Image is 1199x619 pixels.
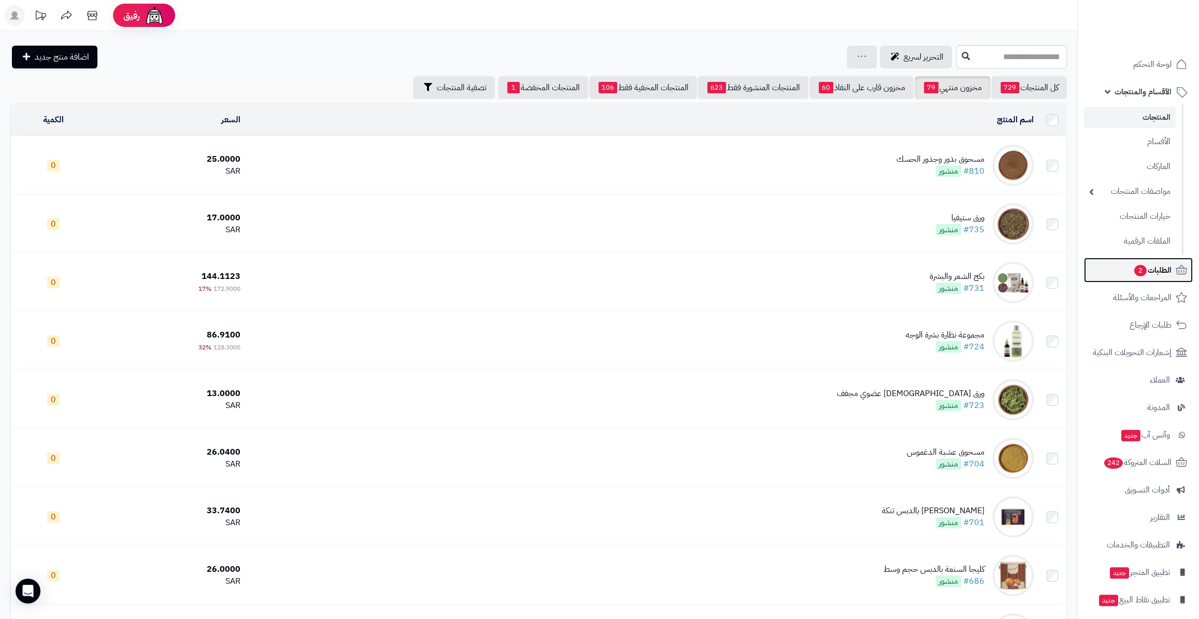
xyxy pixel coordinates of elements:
span: 0 [47,218,60,230]
a: السعر [221,114,240,126]
a: مخزون منتهي79 [915,76,990,99]
a: العملاء [1084,368,1193,392]
a: مخزون قارب على النفاذ60 [809,76,913,99]
div: [PERSON_NAME] بالدبس تنكة [882,505,984,517]
span: جديد [1099,595,1118,606]
span: 17% [198,284,211,293]
span: 86.9100 [207,329,240,341]
div: 25.0000 [101,153,240,165]
span: وآتس آب [1120,428,1170,442]
span: منشور [936,283,961,294]
span: السلات المتروكة [1103,455,1172,470]
div: SAR [101,165,240,177]
span: إشعارات التحويلات البنكية [1093,345,1172,360]
a: #701 [963,516,984,529]
span: جديد [1121,430,1140,441]
span: تطبيق نقاط البيع [1098,593,1170,607]
a: التحرير لسريع [880,46,952,68]
a: طلبات الإرجاع [1084,313,1193,337]
a: الأقسام [1084,131,1176,153]
span: طلبات الإرجاع [1130,318,1172,332]
a: المدونة [1084,395,1193,420]
span: 0 [47,335,60,347]
span: 106 [598,82,617,93]
span: تصفية المنتجات [437,81,487,94]
a: #724 [963,341,984,353]
div: Open Intercom Messenger [16,579,40,603]
a: #686 [963,575,984,587]
div: بكج الشعر والبشرة [930,271,984,283]
a: التطبيقات والخدمات [1084,532,1193,557]
span: 0 [47,570,60,581]
div: SAR [101,224,240,236]
img: مجموعة نظارة بشرة الوجه [992,320,1034,362]
img: logo-2.png [1129,8,1189,30]
span: المدونة [1147,400,1170,415]
img: كليجا ريفي ميني بالدبس تنكة [992,496,1034,538]
img: كليجا السنعة بالدبس حجم وسط [992,555,1034,596]
span: 0 [47,160,60,171]
span: 623 [707,82,726,93]
div: 26.0400 [101,446,240,458]
span: منشور [936,224,961,235]
span: 0 [47,394,60,405]
img: ورق هندباء عضوي مجفف [992,379,1034,420]
a: لوحة التحكم [1084,52,1193,77]
a: المراجعات والأسئلة [1084,285,1193,310]
span: 0 [47,453,60,464]
span: المراجعات والأسئلة [1113,290,1172,305]
a: وآتس آبجديد [1084,423,1193,447]
div: 33.7400 [101,505,240,517]
span: تطبيق المتجر [1109,565,1170,580]
span: التحرير لسريع [904,51,944,63]
div: ورق [DEMOGRAPHIC_DATA] عضوي مجفف [837,388,984,400]
div: SAR [101,458,240,470]
a: تحديثات المنصة [27,5,53,29]
span: العملاء [1150,373,1170,387]
a: الماركات [1084,156,1176,178]
div: مجموعة نظارة بشرة الوجه [906,329,984,341]
a: المنتجات المخفية فقط106 [589,76,697,99]
a: #735 [963,223,984,236]
a: خيارات المنتجات [1084,205,1176,228]
a: اضافة منتج جديد [12,46,97,68]
span: منشور [936,517,961,528]
span: 1 [507,82,520,93]
span: 79 [924,82,938,93]
span: منشور [936,575,961,587]
span: الطلبات [1133,263,1172,277]
a: أدوات التسويق [1084,477,1193,502]
a: تطبيق المتجرجديد [1084,560,1193,585]
a: تطبيق نقاط البيعجديد [1084,587,1193,612]
a: الكمية [43,114,64,126]
span: 2 [1134,264,1147,277]
a: كل المنتجات729 [991,76,1067,99]
span: 32% [198,343,211,352]
a: الطلبات2 [1084,258,1193,283]
img: مسحوق عشبة الدغموس [992,438,1034,479]
div: كليجا السنعة بالدبس حجم وسط [883,564,984,575]
img: بكج الشعر والبشرة [992,262,1034,303]
div: مسحوق عشبة الدغموس [907,446,984,458]
a: السلات المتروكة242 [1084,450,1193,475]
span: منشور [936,165,961,177]
span: 172.9000 [213,284,240,293]
span: التطبيقات والخدمات [1107,538,1170,552]
span: 0 [47,277,60,288]
span: منشور [936,400,961,411]
a: #810 [963,165,984,177]
div: 26.0000 [101,564,240,575]
div: 13.0000 [101,388,240,400]
span: جديد [1110,567,1129,579]
span: 242 [1103,457,1124,469]
a: المنتجات المخفضة1 [498,76,588,99]
span: 144.1123 [202,270,240,283]
span: التقارير [1150,510,1170,525]
span: 729 [1001,82,1019,93]
span: الأقسام والمنتجات [1115,85,1172,99]
span: 60 [819,82,833,93]
span: منشور [936,458,961,470]
a: الملفات الرقمية [1084,230,1176,252]
div: ورق ستيفيا [936,212,984,224]
img: مسحوق بذور وجذور الحسك [992,145,1034,186]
